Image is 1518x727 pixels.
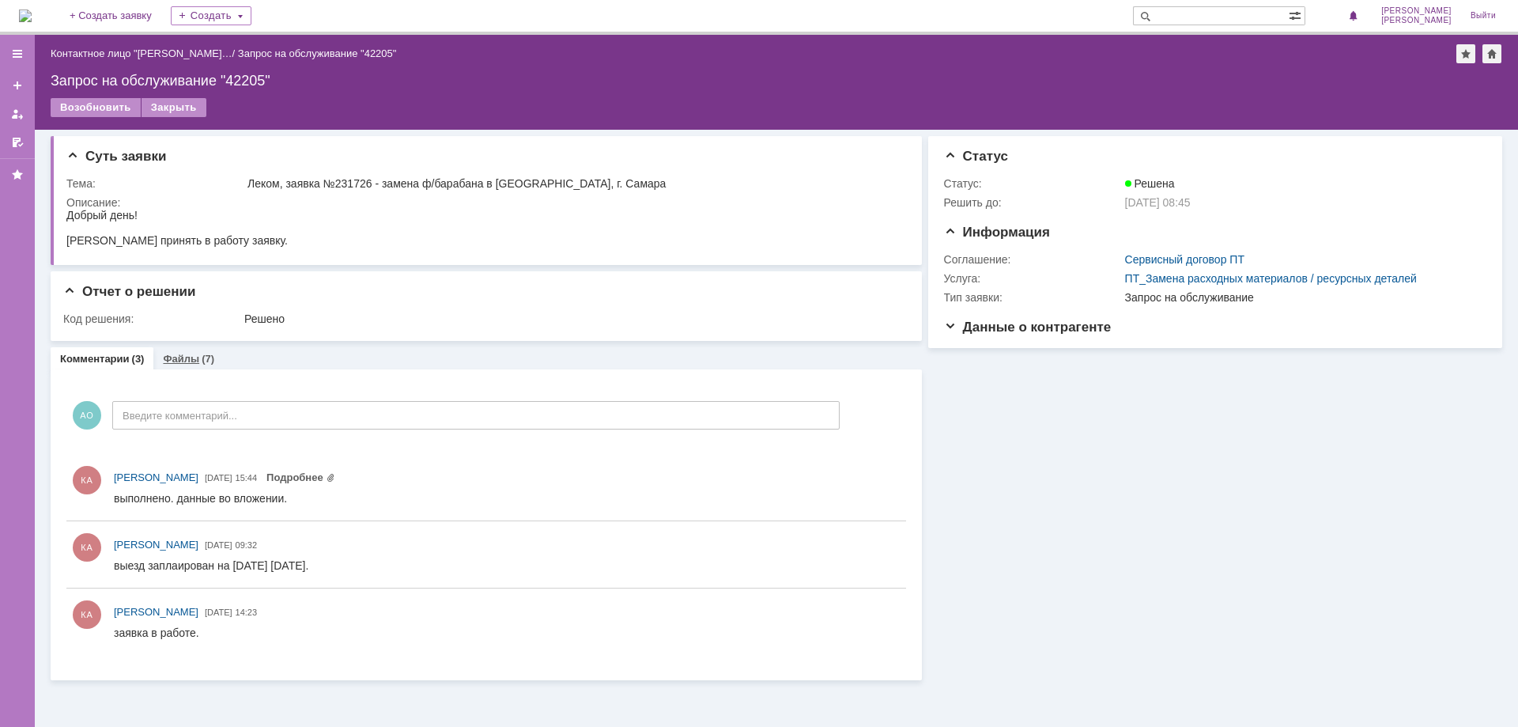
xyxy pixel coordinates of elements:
div: / [51,47,238,59]
a: Сервисный договор ПТ [1125,253,1244,266]
div: Статус: [944,177,1122,190]
a: Создать заявку [5,73,30,98]
span: [PERSON_NAME] [114,606,198,618]
span: [DATE] [205,608,232,617]
div: Тип заявки: [944,291,1122,304]
span: Данные о контрагенте [944,320,1112,335]
img: logo [19,9,32,22]
a: Мои согласования [5,130,30,155]
a: [PERSON_NAME] [114,470,198,486]
div: Запрос на обслуживание [1125,291,1478,304]
span: [PERSON_NAME] [114,471,198,483]
div: (7) [202,353,214,365]
div: Решить до: [944,196,1122,209]
div: Леком, заявка №231726 - замена ф/барабана в [GEOGRAPHIC_DATA], г. Самара [247,177,897,190]
div: Добавить в избранное [1456,44,1475,63]
div: Тема: [66,177,244,190]
div: Описание: [66,196,901,209]
span: [DATE] 08:45 [1125,196,1191,209]
div: Запрос на обслуживание "42205" [51,73,1502,89]
div: Услуга: [944,272,1122,285]
span: Расширенный поиск [1289,7,1305,22]
span: 15:44 [236,473,258,483]
span: [PERSON_NAME] [1381,16,1452,25]
div: Решено [244,312,897,325]
div: (3) [132,353,145,365]
a: Перейти на домашнюю страницу [19,9,32,22]
span: [DATE] [205,540,232,550]
div: Сделать домашней страницей [1482,44,1501,63]
div: Создать [171,6,251,25]
a: Мои заявки [5,101,30,127]
span: Решена [1125,177,1175,190]
a: Контактное лицо "[PERSON_NAME]… [51,47,232,59]
span: 14:23 [236,608,258,617]
div: Код решения: [63,312,241,325]
span: Информация [944,225,1050,240]
a: Прикреплены файлы: IMG_20251014_131146.jpg, IMG_20251014_131150.jpg, АВР.jpg, IMG_20251014_131136... [266,471,335,483]
div: Соглашение: [944,253,1122,266]
span: [PERSON_NAME] [114,539,198,551]
span: АО [73,401,101,430]
a: Файлы [163,353,199,365]
span: 09:32 [236,540,258,550]
a: Комментарии [60,353,130,365]
span: Отчет о решении [63,284,195,299]
span: Статус [944,149,1008,164]
a: [PERSON_NAME] [114,604,198,620]
span: Суть заявки [66,149,166,164]
div: Запрос на обслуживание "42205" [238,47,397,59]
a: ПТ_Замена расходных материалов / ресурсных деталей [1125,272,1417,285]
span: [DATE] [205,473,232,483]
span: [PERSON_NAME] [1381,6,1452,16]
a: [PERSON_NAME] [114,537,198,553]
